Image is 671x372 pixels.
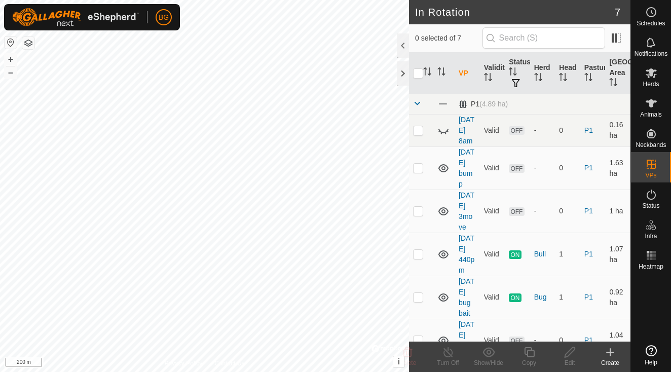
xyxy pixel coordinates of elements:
td: Valid [480,146,505,190]
a: [DATE] bug bait [459,277,474,317]
span: Animals [640,111,662,118]
span: OFF [509,164,524,173]
span: Heatmap [639,264,663,270]
a: P1 [584,164,593,172]
th: Validity [480,53,505,94]
button: + [5,53,17,65]
td: 0.92 ha [605,276,630,319]
a: P1 [584,126,593,134]
p-sorticon: Activate to sort [423,69,431,77]
td: Valid [480,114,505,146]
td: 0 [555,190,580,233]
a: [DATE] 8am [459,116,474,145]
td: 1 [555,276,580,319]
span: Neckbands [636,142,666,148]
span: Herds [643,81,659,87]
div: Turn Off [428,358,468,367]
a: [DATE] move2 [459,320,474,360]
span: 7 [615,5,620,20]
td: 1.04 ha [605,319,630,362]
span: OFF [509,126,524,135]
span: Status [642,203,659,209]
p-sorticon: Activate to sort [484,75,492,83]
div: P1 [459,100,508,108]
div: Bull [534,249,551,259]
a: P1 [584,250,593,258]
div: Show/Hide [468,358,509,367]
span: i [398,357,400,366]
span: Schedules [637,20,665,26]
td: 1.63 ha [605,146,630,190]
span: Notifications [635,51,667,57]
td: Valid [480,319,505,362]
a: Help [631,341,671,369]
a: [DATE] bump [459,148,474,188]
th: Pasture [580,53,606,94]
h2: In Rotation [415,6,615,18]
a: [DATE] 3move [459,191,474,231]
div: Create [590,358,630,367]
a: [DATE] 440pm [459,234,474,274]
span: Infra [645,233,657,239]
p-sorticon: Activate to sort [509,69,517,77]
input: Search (S) [482,27,605,49]
button: Map Layers [22,37,34,49]
div: Edit [549,358,590,367]
a: Privacy Policy [165,359,203,368]
span: OFF [509,337,524,345]
p-sorticon: Activate to sort [584,75,592,83]
span: VPs [645,172,656,178]
p-sorticon: Activate to sort [609,80,617,88]
th: [GEOGRAPHIC_DATA] Area [605,53,630,94]
td: 1 ha [605,190,630,233]
span: Help [645,359,657,365]
a: P1 [584,336,593,344]
td: Valid [480,233,505,276]
p-sorticon: Activate to sort [534,75,542,83]
td: 0.16 ha [605,114,630,146]
a: Contact Us [214,359,244,368]
div: Copy [509,358,549,367]
button: i [393,356,404,367]
button: – [5,66,17,79]
td: Valid [480,190,505,233]
button: Reset Map [5,36,17,49]
td: Valid [480,276,505,319]
div: - [534,125,551,136]
span: OFF [509,207,524,216]
th: Herd [530,53,555,94]
div: Bug [534,292,551,303]
th: VP [455,53,480,94]
span: (4.89 ha) [479,100,508,108]
td: 1 [555,233,580,276]
td: 0 [555,319,580,362]
td: 0 [555,146,580,190]
td: 0 [555,114,580,146]
th: Head [555,53,580,94]
td: 1.07 ha [605,233,630,276]
th: Status [505,53,530,94]
span: ON [509,293,521,302]
span: BG [159,12,169,23]
a: P1 [584,207,593,215]
p-sorticon: Activate to sort [559,75,567,83]
span: 0 selected of 7 [415,33,482,44]
div: - [534,163,551,173]
div: - [534,335,551,346]
span: ON [509,250,521,259]
img: Gallagher Logo [12,8,139,26]
a: P1 [584,293,593,301]
div: - [534,206,551,216]
p-sorticon: Activate to sort [437,69,445,77]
